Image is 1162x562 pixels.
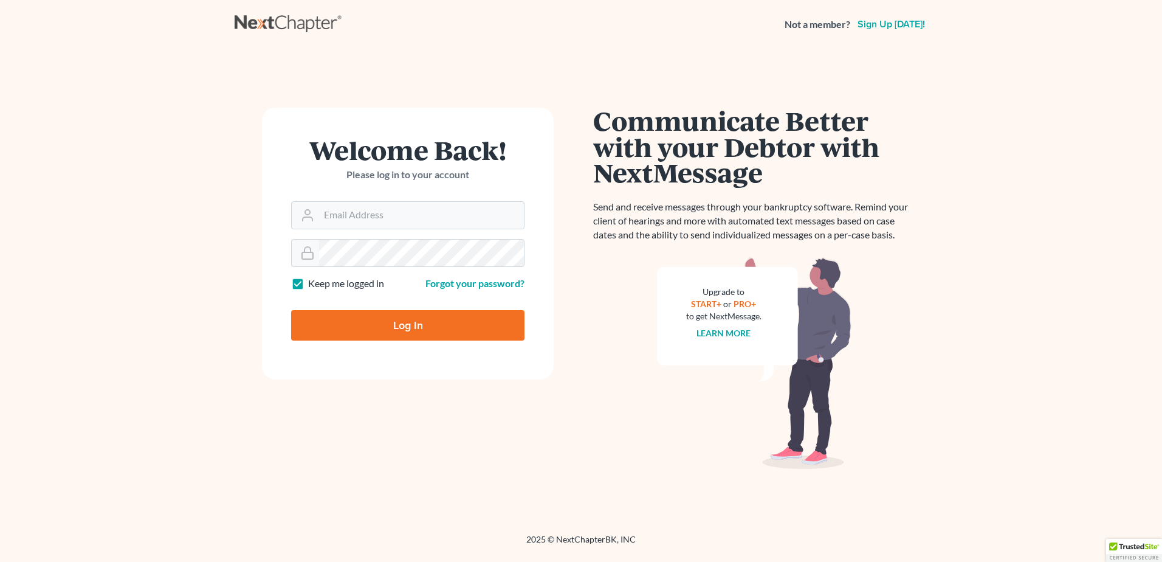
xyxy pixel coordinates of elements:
[785,18,850,32] strong: Not a member?
[686,286,761,298] div: Upgrade to
[291,310,524,341] input: Log In
[724,299,732,309] span: or
[692,299,722,309] a: START+
[319,202,524,229] input: Email Address
[686,310,761,322] div: to get NextMessage.
[291,137,524,163] h1: Welcome Back!
[697,328,751,338] a: Learn more
[593,200,915,242] p: Send and receive messages through your bankruptcy software. Remind your client of hearings and mo...
[425,277,524,289] a: Forgot your password?
[734,299,757,309] a: PRO+
[855,19,927,29] a: Sign up [DATE]!
[593,108,915,186] h1: Communicate Better with your Debtor with NextMessage
[657,257,851,470] img: nextmessage_bg-59042aed3d76b12b5cd301f8e5b87938c9018125f34e5fa2b7a6b67550977c72.svg
[1106,539,1162,562] div: TrustedSite Certified
[235,533,927,555] div: 2025 © NextChapterBK, INC
[291,168,524,182] p: Please log in to your account
[308,277,384,291] label: Keep me logged in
